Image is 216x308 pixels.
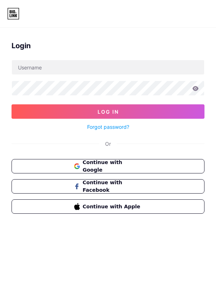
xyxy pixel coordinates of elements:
[98,109,119,115] span: Log In
[12,159,204,173] button: Continue with Google
[12,104,204,119] button: Log In
[12,60,204,74] input: Username
[87,123,129,131] a: Forgot password?
[12,40,204,51] div: Login
[12,199,204,214] button: Continue with Apple
[105,140,111,148] div: Or
[12,179,204,194] button: Continue with Facebook
[83,159,142,174] span: Continue with Google
[83,203,142,210] span: Continue with Apple
[83,179,142,194] span: Continue with Facebook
